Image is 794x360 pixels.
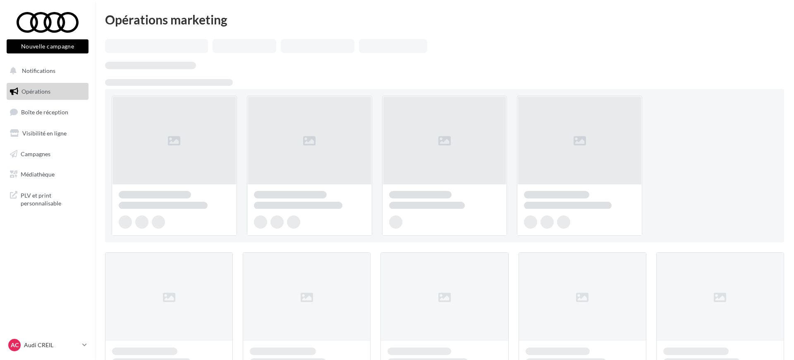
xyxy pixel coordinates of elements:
a: Visibilité en ligne [5,125,90,142]
a: AC Audi CREIL [7,337,88,353]
button: Nouvelle campagne [7,39,88,53]
span: Campagnes [21,150,50,157]
button: Notifications [5,62,87,80]
a: PLV et print personnalisable [5,186,90,211]
span: Boîte de réception [21,109,68,116]
a: Boîte de réception [5,103,90,121]
span: AC [11,341,19,349]
a: Opérations [5,83,90,100]
p: Audi CREIL [24,341,79,349]
div: Opérations marketing [105,13,784,26]
a: Médiathèque [5,166,90,183]
span: Visibilité en ligne [22,130,67,137]
span: PLV et print personnalisable [21,190,85,208]
a: Campagnes [5,145,90,163]
span: Notifications [22,67,55,74]
span: Médiathèque [21,171,55,178]
span: Opérations [22,88,50,95]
